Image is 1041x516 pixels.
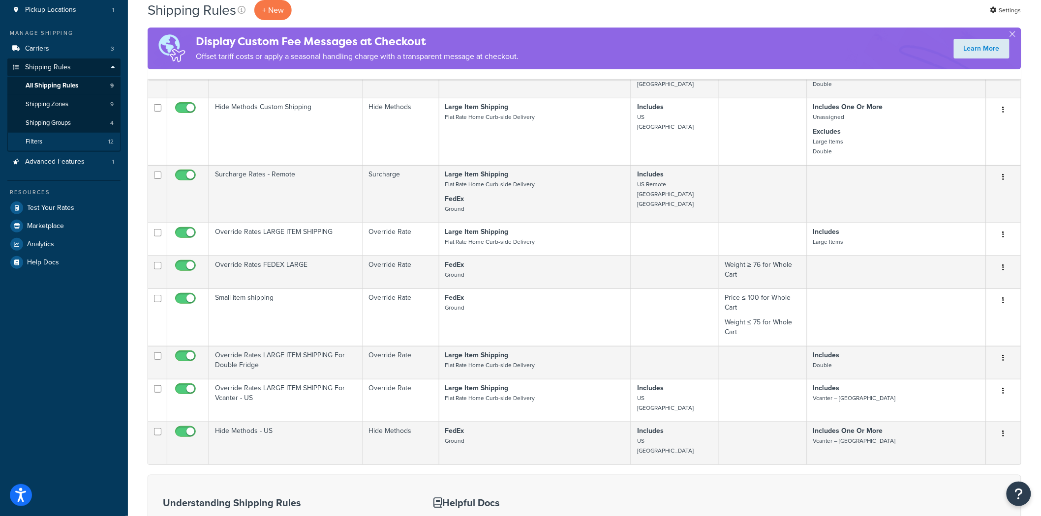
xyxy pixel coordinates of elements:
[27,240,54,249] span: Analytics
[445,383,509,393] strong: Large Item Shipping
[445,180,535,189] small: Flat Rate Home Curb-side Delivery
[26,138,42,146] span: Filters
[990,3,1021,17] a: Settings
[725,317,800,337] p: Weight ≤ 75 for Whole Cart
[445,426,464,436] strong: FedEx
[209,422,363,464] td: Hide Methods - US
[209,256,363,288] td: Override Rates FEDEX LARGE
[813,350,840,360] strong: Includes
[112,158,114,166] span: 1
[209,98,363,165] td: Hide Methods Custom Shipping
[7,40,121,58] li: Carriers
[7,114,121,132] li: Shipping Groups
[363,256,439,288] td: Override Rate
[445,303,465,312] small: Ground
[813,237,844,246] small: Large Items
[7,77,121,95] li: All Shipping Rules
[7,254,121,271] a: Help Docs
[813,426,883,436] strong: Includes One Or More
[7,95,121,114] li: Shipping Zones
[813,394,896,402] small: Vcanter – [GEOGRAPHIC_DATA]
[196,50,519,63] p: Offset tariff costs or apply a seasonal handling charge with a transparent message at checkout.
[25,45,49,53] span: Carriers
[7,58,121,152] li: Shipping Rules
[445,292,464,303] strong: FedEx
[110,119,114,127] span: 4
[7,40,121,58] a: Carriers 3
[813,102,883,112] strong: Includes One Or More
[110,82,114,90] span: 9
[363,98,439,165] td: Hide Methods
[1007,482,1031,506] button: Open Resource Center
[954,39,1010,58] a: Learn More
[637,394,694,412] small: US [GEOGRAPHIC_DATA]
[26,82,78,90] span: All Shipping Rules
[363,346,439,379] td: Override Rate
[637,113,694,131] small: US [GEOGRAPHIC_DATA]
[813,137,844,156] small: Large Items Double
[148,28,196,69] img: duties-banner-06bc72dcb5fe05cb3f9472aba00be2ae8eb53ab6f0d8bb03d382ba314ac3c341.png
[363,422,439,464] td: Hide Methods
[196,33,519,50] h4: Display Custom Fee Messages at Checkout
[813,113,845,121] small: Unassigned
[25,6,76,14] span: Pickup Locations
[719,288,807,346] td: Price ≤ 100 for Whole Cart
[209,288,363,346] td: Small item shipping
[25,158,85,166] span: Advanced Features
[209,379,363,422] td: Override Rates LARGE ITEM SHIPPING For Vcanter - US
[27,204,74,212] span: Test Your Rates
[813,126,841,137] strong: Excludes
[813,436,896,445] small: Vcanter – [GEOGRAPHIC_DATA]
[27,222,64,230] span: Marketplace
[26,119,71,127] span: Shipping Groups
[209,346,363,379] td: Override Rates LARGE ITEM SHIPPING For Double Fridge
[209,165,363,223] td: Surcharge Rates - Remote
[445,361,535,370] small: Flat Rate Home Curb-side Delivery
[7,29,121,37] div: Manage Shipping
[445,102,509,112] strong: Large Item Shipping
[7,77,121,95] a: All Shipping Rules 9
[813,361,832,370] small: Double
[637,180,694,208] small: US Remote [GEOGRAPHIC_DATA] [GEOGRAPHIC_DATA]
[209,223,363,256] td: Override Rates LARGE ITEM SHIPPING
[108,138,114,146] span: 12
[637,426,664,436] strong: Includes
[112,6,114,14] span: 1
[445,169,509,179] strong: Large Item Shipping
[445,436,465,445] small: Ground
[637,383,664,393] strong: Includes
[445,350,509,360] strong: Large Item Shipping
[363,379,439,422] td: Override Rate
[27,258,59,267] span: Help Docs
[25,63,71,72] span: Shipping Rules
[7,133,121,151] li: Filters
[7,188,121,197] div: Resources
[7,133,121,151] a: Filters 12
[7,58,121,77] a: Shipping Rules
[7,235,121,253] a: Analytics
[7,114,121,132] a: Shipping Groups 4
[110,100,114,109] span: 9
[111,45,114,53] span: 3
[7,153,121,171] a: Advanced Features 1
[719,256,807,288] td: Weight ≥ 76 for Whole Cart
[7,95,121,114] a: Shipping Zones 9
[7,153,121,171] li: Advanced Features
[26,100,68,109] span: Shipping Zones
[363,165,439,223] td: Surcharge
[637,169,664,179] strong: Includes
[445,227,509,237] strong: Large Item Shipping
[7,199,121,217] a: Test Your Rates
[7,217,121,235] a: Marketplace
[7,1,121,19] a: Pickup Locations 1
[148,0,236,20] h1: Shipping Rules
[445,394,535,402] small: Flat Rate Home Curb-side Delivery
[813,383,840,393] strong: Includes
[637,436,694,455] small: US [GEOGRAPHIC_DATA]
[445,237,535,246] small: Flat Rate Home Curb-side Delivery
[445,259,464,270] strong: FedEx
[7,1,121,19] li: Pickup Locations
